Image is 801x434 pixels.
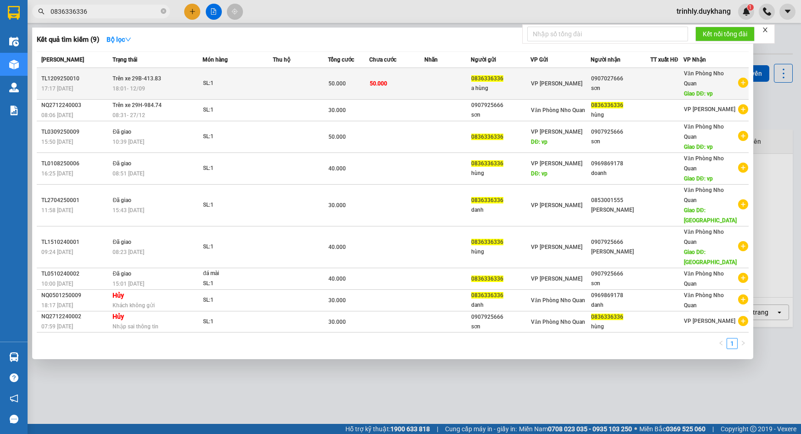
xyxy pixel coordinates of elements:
[650,56,678,63] span: TT xuất HĐ
[10,394,18,403] span: notification
[203,163,272,174] div: SL: 1
[471,312,530,322] div: 0907925666
[113,313,124,320] strong: Hủy
[727,338,737,349] a: 1
[703,29,747,39] span: Kết nối tổng đài
[113,85,145,92] span: 18:01 - 12/09
[591,300,650,310] div: danh
[762,27,768,33] span: close
[738,273,748,283] span: plus-circle
[328,165,346,172] span: 40.000
[695,27,755,41] button: Kết nối tổng đài
[684,175,713,182] span: Giao DĐ: vp
[531,319,585,325] span: Văn Phòng Nho Quan
[113,170,144,177] span: 08:51 [DATE]
[471,276,503,282] span: 0836336336
[531,107,585,113] span: Văn Phòng Nho Quan
[9,60,19,69] img: warehouse-icon
[41,249,73,255] span: 09:24 [DATE]
[370,80,387,87] span: 50.000
[591,74,650,84] div: 0907027666
[738,199,748,209] span: plus-circle
[9,83,19,92] img: warehouse-icon
[41,56,84,63] span: [PERSON_NAME]
[41,101,110,110] div: NQ2712240003
[738,294,748,304] span: plus-circle
[203,200,272,210] div: SL: 1
[10,415,18,423] span: message
[471,84,530,93] div: a hùng
[471,56,496,63] span: Người gửi
[738,163,748,173] span: plus-circle
[684,155,724,172] span: Văn Phòng Nho Quan
[684,271,724,287] span: Văn Phòng Nho Quan
[328,319,346,325] span: 30.000
[591,56,620,63] span: Người nhận
[684,144,713,150] span: Giao DĐ: vp
[203,79,272,89] div: SL: 1
[41,302,73,309] span: 18:17 [DATE]
[684,207,737,224] span: Giao DĐ: [GEOGRAPHIC_DATA]
[471,239,503,245] span: 0836336336
[113,129,131,135] span: Đã giao
[161,8,166,14] span: close-circle
[113,249,144,255] span: 08:23 [DATE]
[328,80,346,87] span: 50.000
[591,205,650,215] div: [PERSON_NAME]
[41,207,73,214] span: 11:58 [DATE]
[531,276,582,282] span: VP [PERSON_NAME]
[718,340,724,346] span: left
[203,317,272,327] div: SL: 1
[738,338,749,349] li: Next Page
[113,281,144,287] span: 15:01 [DATE]
[41,127,110,137] div: TL0309250009
[531,297,585,304] span: Văn Phòng Nho Quan
[471,197,503,203] span: 0836336336
[328,297,346,304] span: 30.000
[41,291,110,300] div: NQ0501250009
[738,78,748,88] span: plus-circle
[738,338,749,349] button: right
[113,75,161,82] span: Trên xe 29B-413.83
[591,169,650,178] div: doanh
[113,197,131,203] span: Đã giao
[41,159,110,169] div: TL0108250006
[471,101,530,110] div: 0907925666
[471,160,503,167] span: 0836336336
[471,292,503,299] span: 0836336336
[531,80,582,87] span: VP [PERSON_NAME]
[41,269,110,279] div: TL0510240002
[684,70,724,87] span: Văn Phòng Nho Quan
[716,338,727,349] button: left
[8,6,20,20] img: logo-vxr
[41,139,73,145] span: 15:50 [DATE]
[471,75,503,82] span: 0836336336
[684,187,724,203] span: Văn Phòng Nho Quan
[203,295,272,305] div: SL: 1
[203,132,272,142] div: SL: 1
[684,229,724,245] span: Văn Phòng Nho Quan
[113,239,131,245] span: Đã giao
[738,316,748,326] span: plus-circle
[10,373,18,382] span: question-circle
[328,134,346,140] span: 50.000
[591,237,650,247] div: 0907925666
[591,247,650,257] div: [PERSON_NAME]
[684,124,724,140] span: Văn Phòng Nho Quan
[113,292,124,299] strong: Hủy
[113,271,131,277] span: Đã giao
[273,56,290,63] span: Thu hộ
[727,338,738,349] li: 1
[37,35,99,45] h3: Kết quả tìm kiếm ( 9 )
[591,159,650,169] div: 0969869178
[591,84,650,93] div: sơn
[41,74,110,84] div: TL1209250010
[203,56,228,63] span: Món hàng
[531,139,547,145] span: DĐ: vp
[471,169,530,178] div: hùng
[684,249,737,265] span: Giao DĐ: [GEOGRAPHIC_DATA]
[9,352,19,362] img: warehouse-icon
[531,160,582,167] span: VP [PERSON_NAME]
[527,27,688,41] input: Nhập số tổng đài
[471,247,530,257] div: hùng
